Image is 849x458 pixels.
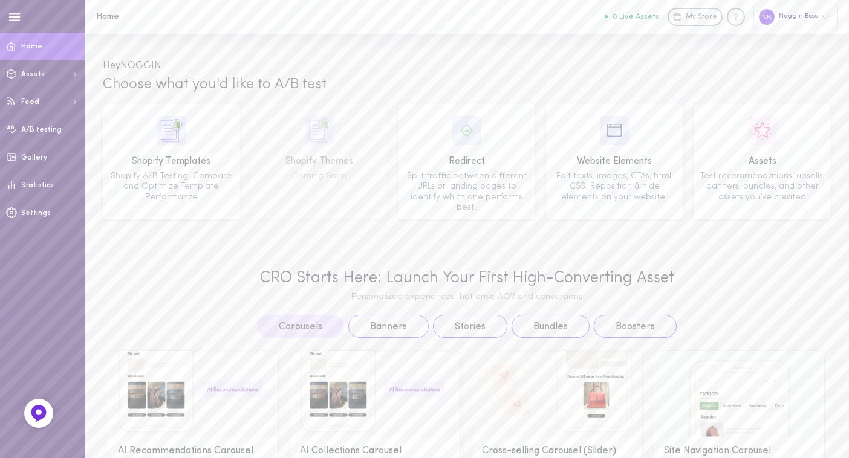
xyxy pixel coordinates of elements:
div: Coming Soon [255,171,383,182]
span: Feed [21,98,39,106]
div: Test recommendations, upsells, banners, bundles, and other assets you’ve created [698,171,827,203]
button: Carousels [257,315,344,338]
img: icon [157,116,186,145]
span: My Store [686,12,717,23]
span: Gallery [21,154,47,161]
div: Knowledge center [727,8,745,26]
div: Redirect [403,154,532,169]
div: CRO Starts Here: Launch Your First High-Converting Asset [109,269,825,288]
button: 0 Live Assets [605,13,659,21]
div: Edit texts, images, CTAs, html, CSS. Reposition & hide elements on your website. [550,171,679,203]
div: Shopify A/B Testing: Compare and Optimize Template Performance [107,171,236,203]
h1: Home [96,12,296,21]
span: Statistics [21,182,54,189]
img: icon [452,116,481,145]
span: Settings [21,210,51,217]
a: My Store [668,8,723,26]
span: Choose what you'd like to A/B test [103,77,327,92]
div: Cross-selling Carousel (Slider) [482,445,634,457]
div: Shopify Templates [107,154,236,169]
div: Website Elements [550,154,679,169]
a: 0 Live Assets [605,13,668,21]
span: Assets [21,71,45,78]
span: A/B testing [21,126,62,134]
div: AI Recommendations Carousel [118,445,270,457]
span: Hey NOGGIN [103,61,161,71]
div: Assets [698,154,827,169]
div: Shopify Themes [255,154,383,169]
div: Site Navigation Carousel [664,445,816,457]
span: Home [21,43,42,50]
img: icon [600,116,629,145]
div: Personalized experiences that drive AOV and conversions [109,292,825,303]
img: icon [305,116,334,145]
button: Banners [348,315,429,338]
button: Boosters [594,315,677,338]
div: Noggin Boss [753,4,838,30]
button: Bundles [512,315,590,338]
img: Feedback Button [30,404,48,422]
div: Split traffic between different URLs or landing pages to identify which one performs best. [403,171,532,213]
button: Stories [433,315,507,338]
img: icon [748,116,777,145]
div: AI Collections Carousel [300,445,452,457]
